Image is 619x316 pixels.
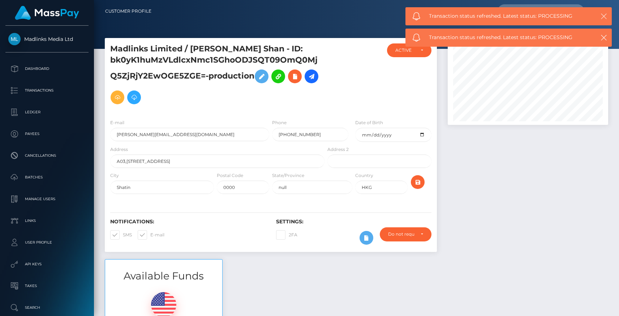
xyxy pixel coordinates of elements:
[380,227,431,241] button: Do not require
[8,172,86,183] p: Batches
[8,85,86,96] p: Transactions
[5,147,89,165] a: Cancellations
[138,230,164,240] label: E-mail
[8,128,86,139] p: Payees
[395,47,415,53] div: ACTIVE
[387,43,431,57] button: ACTIVE
[5,36,89,42] span: Madlinks Media Ltd
[8,237,86,248] p: User Profile
[110,230,132,240] label: SMS
[305,69,318,83] a: Initiate Payout
[327,146,349,153] label: Address 2
[110,43,321,108] h5: Madlinks Limited / [PERSON_NAME] Shan - ID: bk0yK1huMzVLdlcxNmc1SGhoODJSQT09OmQ0MjQ5ZjRjY2EwOGE5Z...
[355,172,373,179] label: Country
[15,6,79,20] img: MassPay Logo
[5,168,89,186] a: Batches
[388,231,414,237] div: Do not require
[5,212,89,230] a: Links
[355,119,383,126] label: Date of Birth
[5,103,89,121] a: Ledger
[8,302,86,313] p: Search
[5,125,89,143] a: Payees
[5,190,89,208] a: Manage Users
[5,233,89,252] a: User Profile
[8,150,86,161] p: Cancellations
[105,4,151,19] a: Customer Profile
[8,215,86,226] p: Links
[8,194,86,205] p: Manage Users
[217,172,243,179] label: Postal Code
[5,60,89,78] a: Dashboard
[498,4,566,18] input: Search...
[110,119,124,126] label: E-mail
[276,219,431,225] h6: Settings:
[8,107,86,118] p: Ledger
[5,81,89,100] a: Transactions
[8,281,86,291] p: Taxes
[429,12,585,20] span: Transaction status refreshed. Latest status: PROCESSING
[276,230,297,240] label: 2FA
[272,119,287,126] label: Phone
[429,34,585,41] span: Transaction status refreshed. Latest status: PROCESSING
[110,172,119,179] label: City
[5,277,89,295] a: Taxes
[110,146,128,153] label: Address
[110,219,265,225] h6: Notifications:
[272,172,304,179] label: State/Province
[8,259,86,270] p: API Keys
[8,33,21,45] img: Madlinks Media Ltd
[8,63,86,74] p: Dashboard
[105,269,222,283] h3: Available Funds
[5,255,89,273] a: API Keys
